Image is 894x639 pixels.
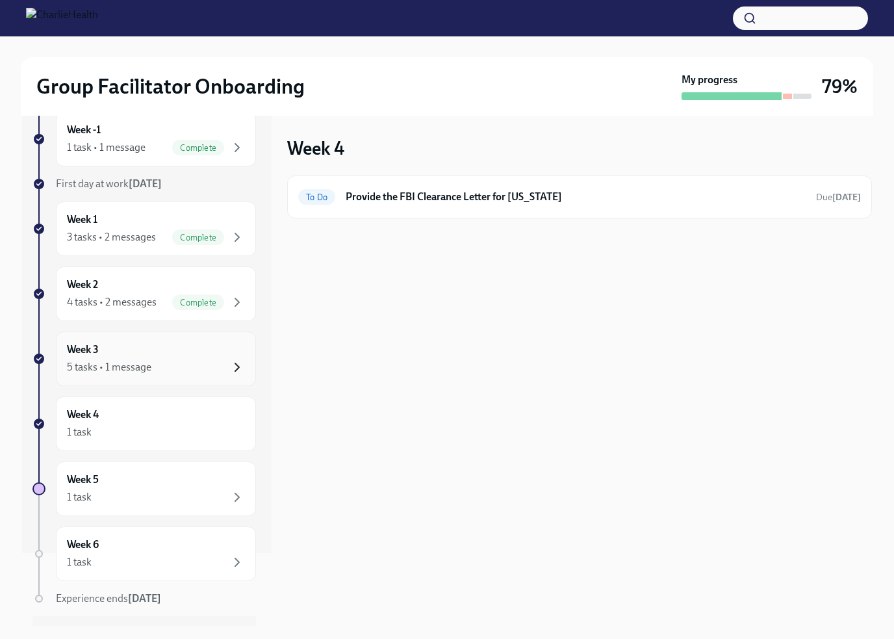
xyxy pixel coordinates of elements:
div: 4 tasks • 2 messages [67,295,157,309]
span: Complete [172,143,224,153]
strong: [DATE] [832,192,861,203]
h2: Group Facilitator Onboarding [36,73,305,99]
a: Week 51 task [32,462,256,516]
strong: My progress [682,73,737,87]
strong: [DATE] [129,177,162,190]
a: First day at work[DATE] [32,177,256,191]
h3: Week 4 [287,137,344,160]
a: To DoProvide the FBI Clearance Letter for [US_STATE]Due[DATE] [298,187,861,207]
strong: [DATE] [128,592,161,605]
h6: Week 1 [67,213,97,227]
span: To Do [298,192,335,202]
span: Experience ends [56,592,161,605]
h6: Week 3 [67,343,99,357]
a: Week 24 tasks • 2 messagesComplete [32,267,256,321]
div: 3 tasks • 2 messages [67,230,156,244]
div: 1 task [67,555,92,569]
span: Complete [172,298,224,307]
div: 1 task [67,490,92,504]
a: Week -11 task • 1 messageComplete [32,112,256,166]
h6: Provide the FBI Clearance Letter for [US_STATE] [346,190,806,204]
span: August 19th, 2025 10:00 [816,191,861,203]
a: Week 61 task [32,527,256,581]
h6: Week 4 [67,408,99,422]
a: Week 13 tasks • 2 messagesComplete [32,202,256,256]
div: 1 task • 1 message [67,140,146,155]
h3: 79% [822,75,858,98]
h6: Week 5 [67,473,99,487]
span: First day at work [56,177,162,190]
h6: Week 2 [67,278,98,292]
div: 1 task [67,425,92,439]
a: Week 41 task [32,397,256,451]
h6: Week 6 [67,538,99,552]
img: CharlieHealth [26,8,98,29]
a: Week 35 tasks • 1 message [32,332,256,386]
span: Complete [172,233,224,242]
div: 5 tasks • 1 message [67,360,151,374]
h6: Week -1 [67,123,101,137]
span: Due [816,192,861,203]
